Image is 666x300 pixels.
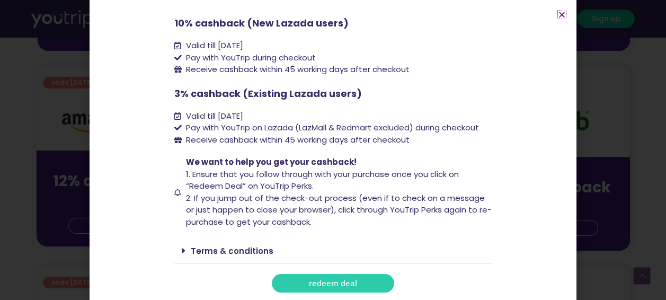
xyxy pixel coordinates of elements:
[186,169,459,192] span: 1. Ensure that you follow through with your purchase once you click on “Redeem Deal” on YouTrip P...
[309,279,357,287] span: redeem deal
[174,16,492,30] p: 10% cashback (New Lazada users)
[174,86,492,101] p: 3% cashback (Existing Lazada users)
[183,64,410,76] span: Receive cashback within 45 working days after checkout
[186,156,357,167] span: We want to help you get your cashback!
[183,40,243,52] span: Valid till [DATE]
[183,52,316,64] span: Pay with YouTrip during checkout
[558,11,566,19] a: Close
[183,122,479,134] span: Pay with YouTrip on Lazada (LazMall & Redmart excluded) during checkout
[186,192,492,227] span: 2. If you jump out of the check-out process (even if to check on a message or just happen to clos...
[191,245,273,257] a: Terms & conditions
[183,134,410,146] span: Receive cashback within 45 working days after checkout
[272,274,394,293] a: redeem deal
[183,110,243,122] span: Valid till [DATE]
[174,239,492,263] div: Terms & conditions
